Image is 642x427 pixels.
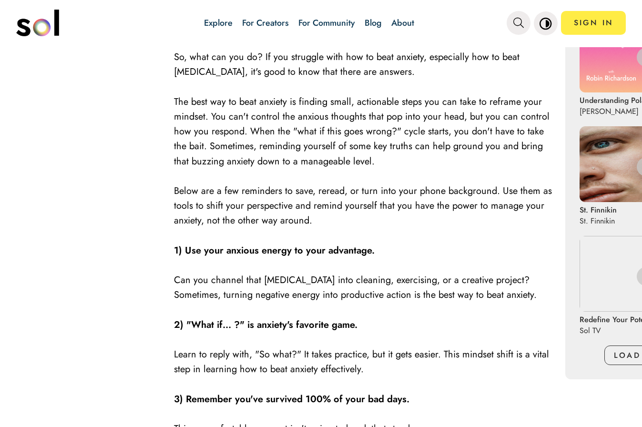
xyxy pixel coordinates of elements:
[186,392,409,406] strong: Remember you've survived 100% of your bad days.
[298,17,355,29] a: For Community
[204,17,233,29] a: Explore
[174,184,552,227] span: Below are a few reminders to save, reread, or turn into your phone background. Use them as tools ...
[16,6,626,40] nav: main navigation
[365,17,382,29] a: Blog
[391,17,414,29] a: About
[580,215,617,226] p: St. Finnikin
[174,50,520,79] span: So, what can you do? If you struggle with how to beat anxiety, especially how to beat [MEDICAL_DA...
[561,11,626,35] a: SIGN IN
[174,273,537,302] span: Can you channel that [MEDICAL_DATA] into cleaning, exercising, or a creative project? Sometimes, ...
[174,318,357,332] strong: 2) "What if... ?" is anxiety's favorite game.
[174,244,182,257] strong: 1)
[174,392,183,406] strong: 3)
[174,95,550,168] span: The best way to beat anxiety is finding small, actionable steps you can take to reframe your mind...
[16,10,59,36] img: logo
[174,347,549,376] span: Learn to reply with, "So what?" It takes practice, but it gets easier. This mindset shift is a vi...
[185,244,375,257] strong: Use your anxious energy to your advantage.
[242,17,289,29] a: For Creators
[580,204,617,215] p: St. Finnikin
